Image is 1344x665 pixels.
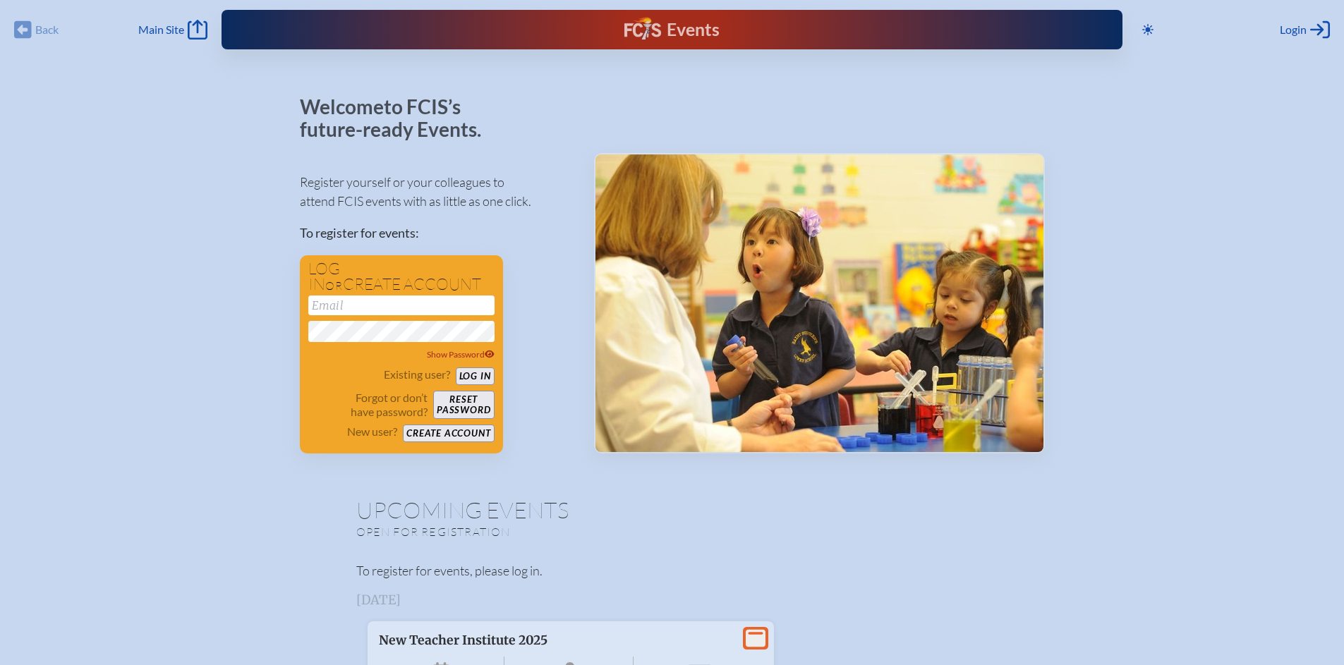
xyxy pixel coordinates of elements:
p: Forgot or don’t have password? [308,391,428,419]
h1: Log in create account [308,261,495,293]
span: New Teacher Institute 2025 [379,633,547,648]
span: Main Site [138,23,184,37]
h1: Upcoming Events [356,499,988,521]
span: or [325,279,343,293]
h3: [DATE] [356,593,988,607]
a: Main Site [138,20,207,39]
p: To register for events, please log in. [356,561,988,580]
span: Login [1280,23,1307,37]
p: Existing user? [384,367,450,382]
p: To register for events: [300,224,571,243]
input: Email [308,295,495,315]
button: Resetpassword [433,391,494,419]
p: Open for registration [356,525,729,539]
img: Events [595,154,1043,452]
p: New user? [347,425,397,439]
button: Log in [456,367,495,385]
p: Register yourself or your colleagues to attend FCIS events with as little as one click. [300,173,571,211]
button: Create account [403,425,494,442]
span: Show Password [427,349,495,360]
div: FCIS Events — Future ready [469,17,874,42]
p: Welcome to FCIS’s future-ready Events. [300,96,497,140]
